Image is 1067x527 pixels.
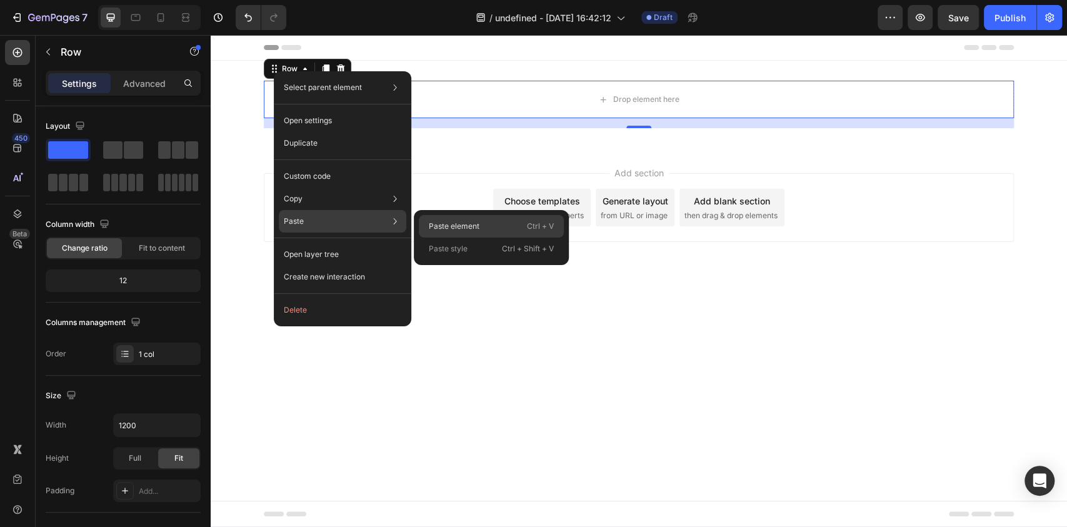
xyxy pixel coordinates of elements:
div: 450 [12,133,30,143]
div: Publish [994,11,1026,24]
div: Beta [9,229,30,239]
div: Columns management [46,314,143,331]
div: Layout [46,118,88,135]
p: Select parent element [284,82,362,93]
button: Save [938,5,979,30]
div: Width [46,419,66,431]
p: Paste style [429,243,468,254]
span: Full [129,453,141,464]
span: Fit to content [139,243,185,254]
button: 7 [5,5,93,30]
span: from URL or image [390,175,457,186]
div: Generate layout [392,159,458,173]
p: Advanced [123,77,166,90]
div: Size [46,388,79,404]
span: undefined - [DATE] 16:42:12 [495,11,611,24]
div: Add... [139,486,198,497]
p: Settings [62,77,97,90]
span: Save [948,13,969,23]
button: Delete [279,299,406,321]
p: Row [61,44,167,59]
p: 7 [82,10,88,25]
span: inspired by CRO experts [288,175,373,186]
div: Column width [46,216,112,233]
span: Add section [399,131,458,144]
p: Ctrl + Shift + V [502,243,554,255]
div: Undo/Redo [236,5,286,30]
p: Ctrl + V [527,220,554,233]
button: Publish [984,5,1036,30]
span: Change ratio [62,243,108,254]
div: 12 [48,272,198,289]
span: Fit [174,453,183,464]
p: Create new interaction [284,271,365,283]
div: Row [69,28,89,39]
span: then drag & drop elements [474,175,567,186]
span: Draft [654,12,673,23]
p: Open layer tree [284,249,339,260]
p: Copy [284,193,303,204]
div: Order [46,348,66,359]
div: Padding [46,485,74,496]
div: Height [46,453,69,464]
p: Open settings [284,115,332,126]
p: Paste element [429,221,479,232]
div: Add blank section [483,159,559,173]
div: Open Intercom Messenger [1024,466,1054,496]
div: 1 col [139,349,198,360]
div: Choose templates [294,159,369,173]
p: Paste [284,216,304,227]
p: Duplicate [284,138,318,149]
iframe: To enrich screen reader interactions, please activate Accessibility in Grammarly extension settings [211,35,1067,527]
p: Custom code [284,171,331,182]
span: / [489,11,493,24]
div: Drop element here [403,59,469,69]
input: Auto [114,414,200,436]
